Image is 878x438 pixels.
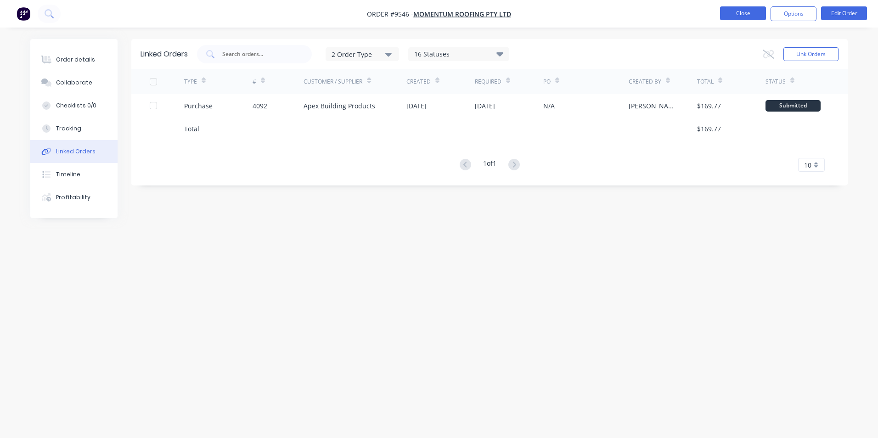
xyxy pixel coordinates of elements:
[56,170,80,179] div: Timeline
[765,100,821,112] div: Submitted
[543,101,555,111] div: N/A
[30,94,118,117] button: Checklists 0/0
[304,78,362,86] div: Customer / Supplier
[697,124,721,134] div: $169.77
[406,78,431,86] div: Created
[697,78,714,86] div: Total
[409,49,509,59] div: 16 Statuses
[56,56,95,64] div: Order details
[253,78,256,86] div: #
[821,6,867,20] button: Edit Order
[543,78,551,86] div: PO
[184,78,197,86] div: TYPE
[56,193,90,202] div: Profitability
[413,10,511,18] a: Momentum Roofing PTY LTD
[406,101,427,111] div: [DATE]
[56,101,96,110] div: Checklists 0/0
[56,124,81,133] div: Tracking
[253,101,267,111] div: 4092
[475,101,495,111] div: [DATE]
[804,160,811,170] span: 10
[483,158,496,172] div: 1 of 1
[30,71,118,94] button: Collaborate
[629,78,661,86] div: Created By
[326,47,399,61] button: 2 Order Type
[332,49,393,59] div: 2 Order Type
[221,50,298,59] input: Search orders...
[771,6,816,21] button: Options
[304,101,375,111] div: Apex Building Products
[720,6,766,20] button: Close
[141,49,188,60] div: Linked Orders
[475,78,501,86] div: Required
[367,10,413,18] span: Order #9546 -
[697,101,721,111] div: $169.77
[184,124,199,134] div: Total
[56,147,96,156] div: Linked Orders
[30,117,118,140] button: Tracking
[30,48,118,71] button: Order details
[30,140,118,163] button: Linked Orders
[783,47,839,61] button: Link Orders
[30,186,118,209] button: Profitability
[629,101,679,111] div: [PERSON_NAME]
[30,163,118,186] button: Timeline
[184,101,213,111] div: Purchase
[17,7,30,21] img: Factory
[765,78,786,86] div: Status
[56,79,92,87] div: Collaborate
